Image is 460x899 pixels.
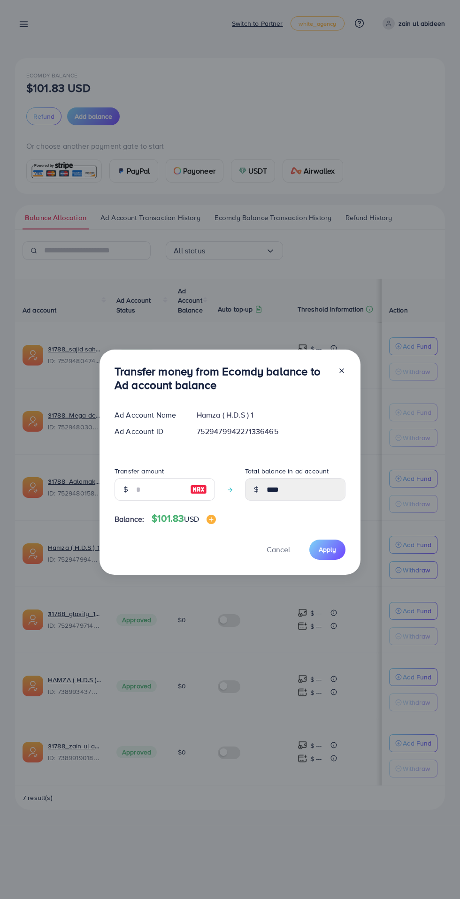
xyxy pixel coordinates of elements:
[190,484,207,495] img: image
[107,410,189,420] div: Ad Account Name
[319,545,336,554] span: Apply
[184,514,199,524] span: USD
[115,365,330,392] h3: Transfer money from Ecomdy balance to Ad account balance
[207,515,216,524] img: image
[152,513,216,525] h4: $101.83
[267,544,290,555] span: Cancel
[420,857,453,892] iframe: Chat
[189,410,353,420] div: Hamza ( H.D.S ) 1
[245,466,329,476] label: Total balance in ad account
[189,426,353,437] div: 7529479942271336465
[255,540,302,560] button: Cancel
[107,426,189,437] div: Ad Account ID
[115,514,144,525] span: Balance:
[309,540,345,560] button: Apply
[115,466,164,476] label: Transfer amount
